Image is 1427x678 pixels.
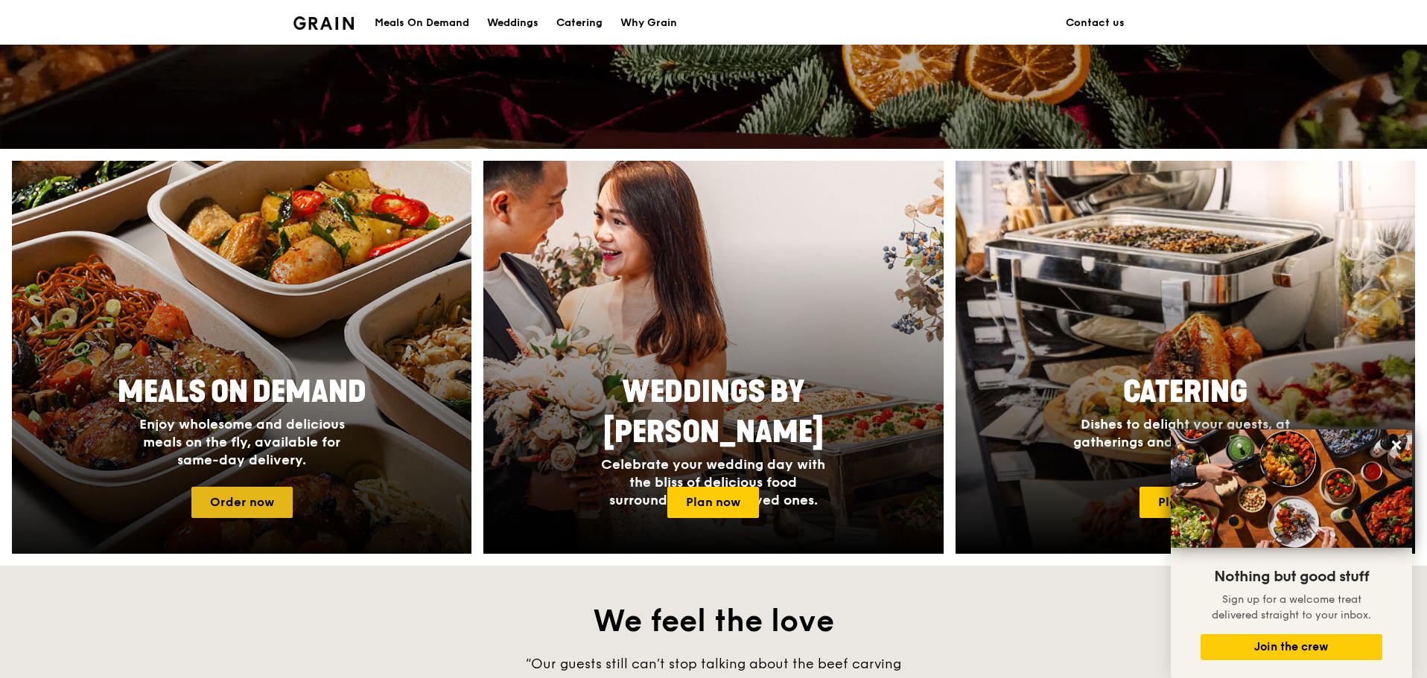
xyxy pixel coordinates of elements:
img: catering-card.e1cfaf3e.jpg [956,161,1415,554]
span: Dishes to delight your guests, at gatherings and events of all sizes. [1073,416,1297,450]
div: Why Grain [620,1,677,45]
div: Meals On Demand [375,1,469,45]
button: Close [1385,433,1408,457]
a: Order now [191,487,293,518]
span: Enjoy wholesome and delicious meals on the fly, available for same-day delivery. [139,416,345,468]
span: Weddings by [PERSON_NAME] [603,374,824,450]
a: Plan now [667,487,759,518]
span: Catering [1123,374,1248,410]
a: Meals On DemandEnjoy wholesome and delicious meals on the fly, available for same-day delivery.Or... [12,161,471,554]
a: Weddings by [PERSON_NAME]Celebrate your wedding day with the bliss of delicious food surrounded b... [483,161,943,554]
span: Nothing but good stuff [1214,568,1369,586]
a: Contact us [1057,1,1134,45]
img: Grain [293,16,354,30]
span: Sign up for a welcome treat delivered straight to your inbox. [1212,593,1371,621]
button: Join the crew [1201,634,1382,660]
img: weddings-card.4f3003b8.jpg [483,161,943,554]
img: DSC07876-Edit02-Large.jpeg [1171,429,1412,548]
a: Plan now [1140,487,1231,518]
a: CateringDishes to delight your guests, at gatherings and events of all sizes.Plan now [956,161,1415,554]
a: Why Grain [611,1,686,45]
a: Catering [547,1,611,45]
span: Meals On Demand [118,374,366,410]
div: Weddings [487,1,538,45]
span: Celebrate your wedding day with the bliss of delicious food surrounded by your loved ones. [601,456,825,508]
div: Catering [556,1,603,45]
a: Weddings [478,1,547,45]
